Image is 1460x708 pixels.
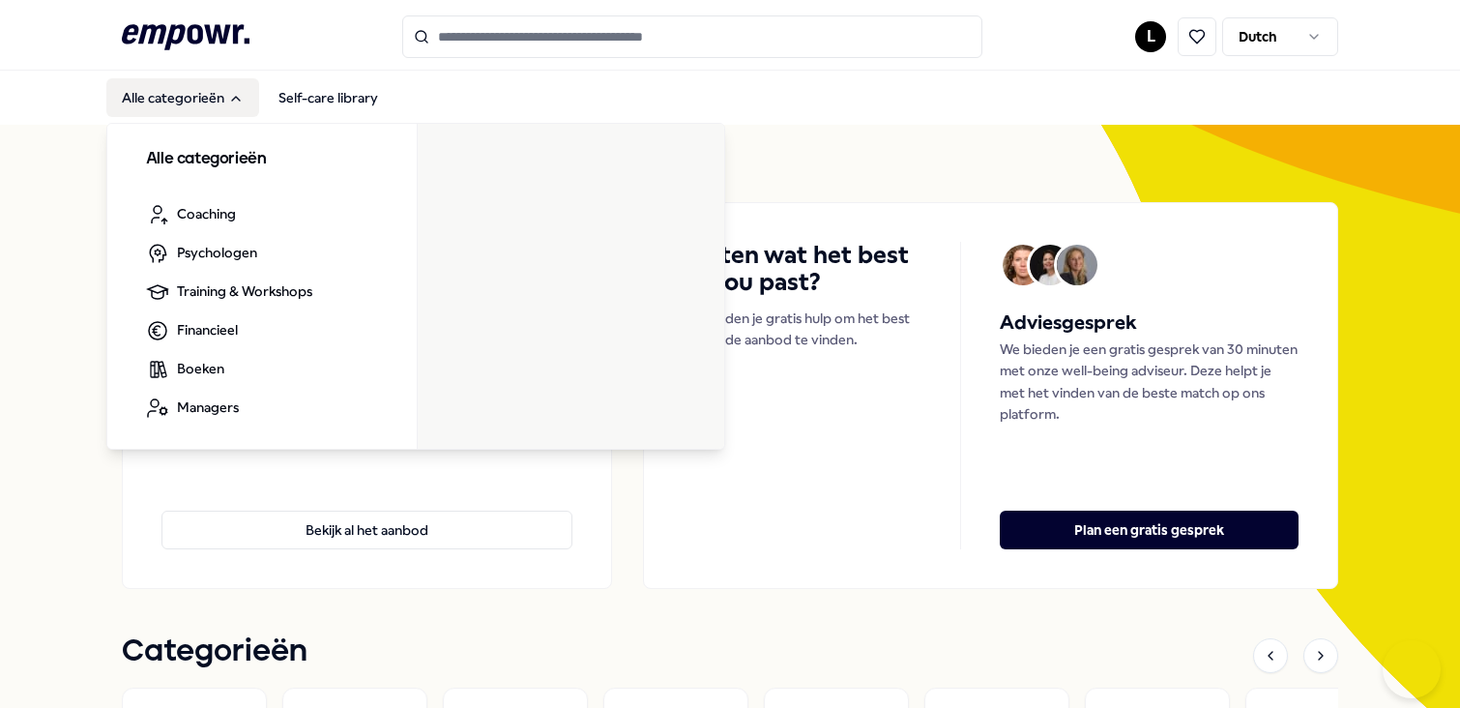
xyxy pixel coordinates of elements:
h1: Categorieën [122,628,307,676]
a: Psychologen [131,234,273,273]
span: Financieel [177,319,238,340]
span: Training & Workshops [177,280,312,302]
div: Alle categorieën [107,124,726,451]
a: Self-care library [263,78,394,117]
button: Plan een gratis gesprek [1000,511,1299,549]
input: Search for products, categories or subcategories [402,15,982,58]
img: Avatar [1003,245,1043,285]
a: Financieel [131,311,253,350]
iframe: Help Scout Beacon - Open [1383,640,1441,698]
a: Boeken [131,350,240,389]
span: Psychologen [177,242,257,263]
a: Managers [131,389,254,428]
p: We bieden je een gratis gesprek van 30 minuten met onze well-being adviseur. Deze helpt je met he... [1000,339,1299,426]
button: Bekijk al het aanbod [161,511,572,549]
a: Coaching [131,195,251,234]
a: Bekijk al het aanbod [161,480,572,549]
span: Managers [177,397,239,418]
h4: Weten wat het best bij jou past? [683,242,921,296]
h3: Alle categorieën [146,147,378,172]
button: Alle categorieën [106,78,259,117]
img: Avatar [1057,245,1097,285]
span: Coaching [177,203,236,224]
p: We bieden je gratis hulp om het best passende aanbod te vinden. [683,308,921,351]
h5: Adviesgesprek [1000,308,1299,339]
button: L [1135,21,1166,52]
img: Avatar [1030,245,1070,285]
nav: Main [106,78,394,117]
span: Boeken [177,358,224,379]
a: Training & Workshops [131,273,328,311]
